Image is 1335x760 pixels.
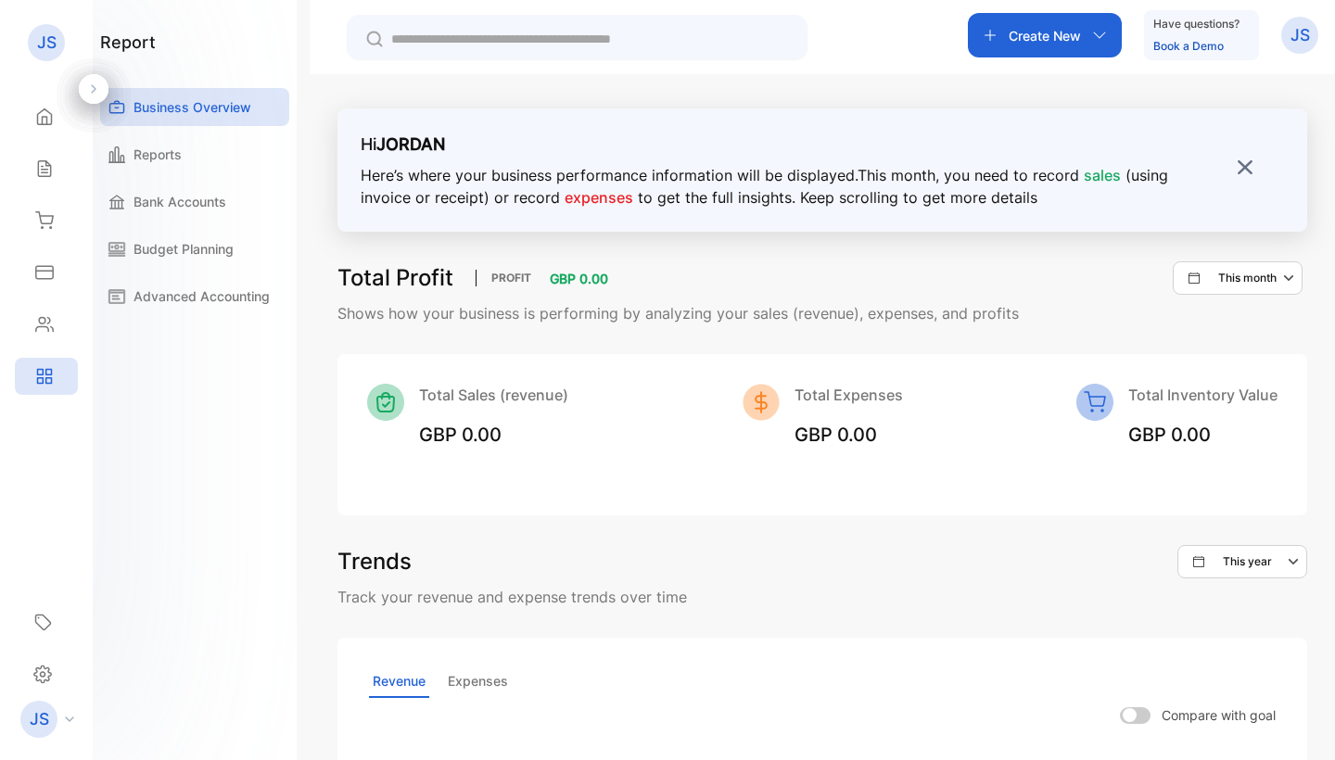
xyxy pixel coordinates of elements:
a: Book a Demo [1153,39,1224,53]
span: GBP 0.00 [550,271,608,286]
img: Icon [1076,384,1113,421]
p: Total Expenses [795,384,903,406]
p: Hi [361,132,1236,157]
a: Bank Accounts [100,183,289,221]
p: This month [1218,270,1277,286]
img: close [1236,158,1254,177]
p: Business Overview [133,97,251,117]
p: JS [37,31,57,55]
p: Here’s where your business performance information will be displayed. This month , you need to re... [361,164,1217,209]
p: Bank Accounts [133,192,226,211]
p: Total Inventory Value [1128,384,1278,406]
p: Revenue [369,665,429,698]
h1: report [100,30,156,55]
a: Advanced Accounting [100,277,289,315]
a: Budget Planning [100,230,289,268]
span: sales [1084,166,1121,184]
p: Advanced Accounting [133,286,270,306]
h3: Trends [337,545,412,578]
p: Have questions? [1153,15,1240,33]
strong: JORDAN [376,134,445,154]
a: Business Overview [100,88,289,126]
p: Reports [133,145,182,164]
p: Compare with goal [1162,705,1276,725]
p: Shows how your business is performing by analyzing your sales (revenue), expenses, and profits [337,302,1307,324]
button: This year [1177,545,1307,578]
img: Icon [743,384,780,421]
p: Total Sales (revenue) [419,384,568,406]
h3: Total Profit [337,261,453,295]
p: JS [30,707,49,731]
p: Create New [1009,26,1081,45]
span: GBP 0.00 [795,424,877,446]
button: This month [1173,261,1303,295]
a: Reports [100,135,289,173]
p: JS [1290,23,1310,47]
p: Track your revenue and expense trends over time [337,586,1307,608]
span: GBP 0.00 [1128,424,1211,446]
p: PROFIT [476,270,546,286]
span: GBP 0.00 [419,424,502,446]
img: Icon [367,384,404,421]
span: expenses [565,188,633,207]
p: Budget Planning [133,239,234,259]
button: Create New [968,13,1122,57]
p: This year [1223,553,1272,570]
p: Expenses [444,665,512,698]
button: JS [1281,13,1318,57]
